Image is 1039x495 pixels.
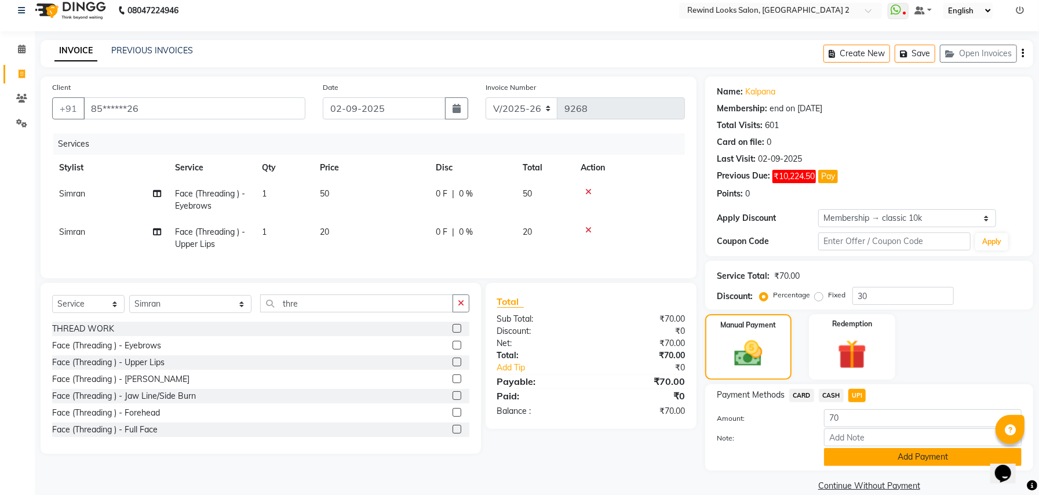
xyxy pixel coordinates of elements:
[717,136,764,148] div: Card on file:
[497,296,524,308] span: Total
[990,449,1027,483] iframe: chat widget
[260,294,453,312] input: Search or Scan
[591,313,694,325] div: ₹70.00
[59,227,85,237] span: Simran
[52,373,189,385] div: Face (Threading ) - [PERSON_NAME]
[745,188,750,200] div: 0
[717,389,785,401] span: Payment Methods
[591,337,694,350] div: ₹70.00
[52,390,196,402] div: Face (Threading ) - Jaw Line/Side Burn
[486,82,536,93] label: Invoice Number
[708,413,815,424] label: Amount:
[488,374,591,388] div: Payable:
[52,82,71,93] label: Client
[175,227,245,249] span: Face (Threading ) - Upper Lips
[168,155,255,181] th: Service
[452,188,454,200] span: |
[726,337,771,370] img: _cash.svg
[717,153,756,165] div: Last Visit:
[895,45,935,63] button: Save
[429,155,516,181] th: Disc
[523,227,532,237] span: 20
[823,45,890,63] button: Create New
[591,405,694,417] div: ₹70.00
[773,290,810,300] label: Percentage
[574,155,685,181] th: Action
[255,155,313,181] th: Qty
[175,188,245,211] span: Face (Threading ) - Eyebrows
[745,86,775,98] a: Kalpana
[975,233,1008,250] button: Apply
[717,103,767,115] div: Membership:
[720,320,776,330] label: Manual Payment
[829,336,876,373] img: _gift.svg
[436,188,447,200] span: 0 F
[452,226,454,238] span: |
[717,212,818,224] div: Apply Discount
[818,232,971,250] input: Enter Offer / Coupon Code
[54,41,97,61] a: INVOICE
[774,270,800,282] div: ₹70.00
[488,350,591,362] div: Total:
[765,119,779,132] div: 601
[52,97,85,119] button: +91
[516,155,574,181] th: Total
[717,86,743,98] div: Name:
[488,337,591,350] div: Net:
[320,227,329,237] span: 20
[772,170,816,183] span: ₹10,224.50
[111,45,193,56] a: PREVIOUS INVOICES
[708,480,1031,492] a: Continue Without Payment
[523,188,532,199] span: 50
[789,389,814,402] span: CARD
[488,325,591,337] div: Discount:
[717,270,770,282] div: Service Total:
[52,356,165,369] div: Face (Threading ) - Upper Lips
[591,374,694,388] div: ₹70.00
[52,155,168,181] th: Stylist
[488,362,608,374] a: Add Tip
[717,170,770,183] div: Previous Due:
[52,424,158,436] div: Face (Threading ) - Full Face
[52,323,114,335] div: THREAD WORK
[848,389,866,402] span: UPI
[758,153,802,165] div: 02-09-2025
[824,409,1022,427] input: Amount
[591,350,694,362] div: ₹70.00
[52,407,160,419] div: Face (Threading ) - Forehead
[828,290,845,300] label: Fixed
[708,433,815,443] label: Note:
[323,82,338,93] label: Date
[824,428,1022,446] input: Add Note
[488,389,591,403] div: Paid:
[818,170,838,183] button: Pay
[52,340,161,352] div: Face (Threading ) - Eyebrows
[717,188,743,200] div: Points:
[59,188,85,199] span: Simran
[819,389,844,402] span: CASH
[591,389,694,403] div: ₹0
[459,188,473,200] span: 0 %
[608,362,694,374] div: ₹0
[53,133,694,155] div: Services
[824,448,1022,466] button: Add Payment
[770,103,822,115] div: end on [DATE]
[717,290,753,303] div: Discount:
[83,97,305,119] input: Search by Name/Mobile/Email/Code
[459,226,473,238] span: 0 %
[767,136,771,148] div: 0
[717,119,763,132] div: Total Visits:
[717,235,818,247] div: Coupon Code
[488,405,591,417] div: Balance :
[313,155,429,181] th: Price
[488,313,591,325] div: Sub Total:
[832,319,872,329] label: Redemption
[940,45,1017,63] button: Open Invoices
[591,325,694,337] div: ₹0
[262,227,267,237] span: 1
[320,188,329,199] span: 50
[262,188,267,199] span: 1
[436,226,447,238] span: 0 F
